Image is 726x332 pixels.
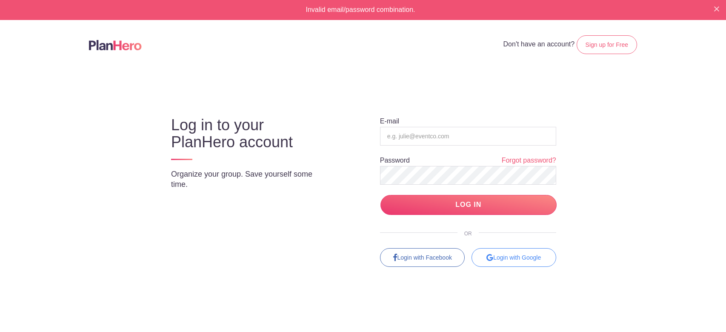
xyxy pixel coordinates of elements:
div: Login with Google [472,248,556,267]
p: Organize your group. Save yourself some time. [171,169,331,189]
a: Forgot password? [502,156,556,166]
input: e.g. julie@eventco.com [380,127,556,146]
input: LOG IN [380,195,557,215]
span: OR [457,231,479,237]
label: E-mail [380,118,399,125]
label: Password [380,157,410,164]
h3: Log in to your PlanHero account [171,117,331,151]
a: Login with Facebook [380,248,465,267]
a: Sign up for Free [577,35,637,54]
button: Close [714,5,719,12]
img: X small white [714,6,719,11]
span: Don't have an account? [503,40,575,48]
img: Logo main planhero [89,40,142,50]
